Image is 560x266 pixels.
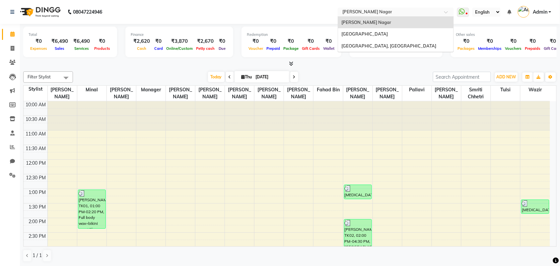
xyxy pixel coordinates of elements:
button: ADD NEW [495,72,518,82]
div: 10:00 AM [25,101,47,108]
div: ₹0 [300,38,321,45]
div: ₹6,490 [49,38,71,45]
div: ₹6,490 [71,38,93,45]
span: Fahad Bin [314,86,343,94]
span: Minal [77,86,106,94]
span: [PERSON_NAME] [107,86,136,101]
span: Services [73,46,91,51]
span: [PERSON_NAME] [225,86,254,101]
span: Gift Cards [300,46,321,51]
div: ₹2,670 [194,38,216,45]
span: Tulsi [491,86,520,94]
div: ₹0 [153,38,165,45]
div: 10:30 AM [25,116,47,123]
span: Filter Stylist [28,74,51,79]
div: [MEDICAL_DATA][PERSON_NAME], TK03, 01:20 PM-01:50 PM, [DEMOGRAPHIC_DATA] Haircut [522,200,549,214]
span: [PERSON_NAME] [373,86,402,101]
div: [MEDICAL_DATA][PERSON_NAME], TK03, 12:50 PM-01:20 PM, [DEMOGRAPHIC_DATA] Hairwash [344,185,372,199]
span: Due [217,46,227,51]
span: [PERSON_NAME] [432,86,461,101]
div: Redemption [247,32,336,38]
span: Card [153,46,165,51]
span: Cash [135,46,148,51]
ng-dropdown-panel: Options list [338,16,454,52]
div: 12:00 PM [25,160,47,167]
div: 11:30 AM [25,145,47,152]
span: Memberships [477,46,504,51]
span: Manager [136,86,166,94]
span: [PERSON_NAME] [195,86,225,101]
div: 1:00 PM [28,189,47,196]
div: ₹3,870 [165,38,194,45]
span: Products [93,46,112,51]
div: ₹0 [93,38,112,45]
span: 1 / 1 [33,252,42,259]
span: Sales [53,46,66,51]
img: Admin [518,6,529,18]
input: Search Appointment [433,72,491,82]
b: 08047224946 [73,3,102,21]
span: Voucher [247,46,265,51]
span: Package [282,46,300,51]
div: [PERSON_NAME], TK01, 01:00 PM-02:20 PM, Full body wax+bikini wax ( Flavour ),Face Threading [78,190,105,228]
span: ADD NEW [497,74,516,79]
span: Wazir [521,86,550,94]
span: [PERSON_NAME] [48,86,77,101]
span: Packages [456,46,477,51]
span: [GEOGRAPHIC_DATA], [GEOGRAPHIC_DATA] [341,43,436,48]
div: 2:30 PM [28,233,47,240]
span: Vouchers [504,46,524,51]
span: Smriti Chhetri [461,86,491,101]
span: Prepaid [265,46,282,51]
div: 11:00 AM [25,131,47,137]
div: ₹0 [456,38,477,45]
span: Admin [533,9,547,16]
span: Today [208,72,225,82]
div: ₹0 [265,38,282,45]
div: Total [29,32,112,38]
span: Thu [240,74,254,79]
span: [PERSON_NAME] [254,86,284,101]
span: Online/Custom [165,46,194,51]
span: pallavi [402,86,432,94]
span: Wallet [321,46,336,51]
span: Expenses [29,46,49,51]
div: ₹0 [216,38,228,45]
div: ₹0 [321,38,336,45]
img: logo [17,3,62,21]
div: ₹0 [504,38,524,45]
span: [PERSON_NAME] [284,86,313,101]
div: ₹0 [247,38,265,45]
div: ₹2,620 [131,38,153,45]
div: ₹0 [524,38,542,45]
div: ₹0 [29,38,49,45]
span: Prepaids [524,46,542,51]
div: ₹0 [477,38,504,45]
div: Finance [131,32,228,38]
div: 2:00 PM [28,218,47,225]
div: 12:30 PM [25,174,47,181]
input: 2025-09-04 [254,72,287,82]
div: Stylist [24,86,47,93]
span: Petty cash [194,46,216,51]
span: [PERSON_NAME] [343,86,373,101]
span: [GEOGRAPHIC_DATA] [341,31,388,37]
div: ₹0 [282,38,300,45]
div: 1:30 PM [28,204,47,211]
span: [PERSON_NAME] [166,86,195,101]
span: [PERSON_NAME] Nagar [341,20,391,25]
